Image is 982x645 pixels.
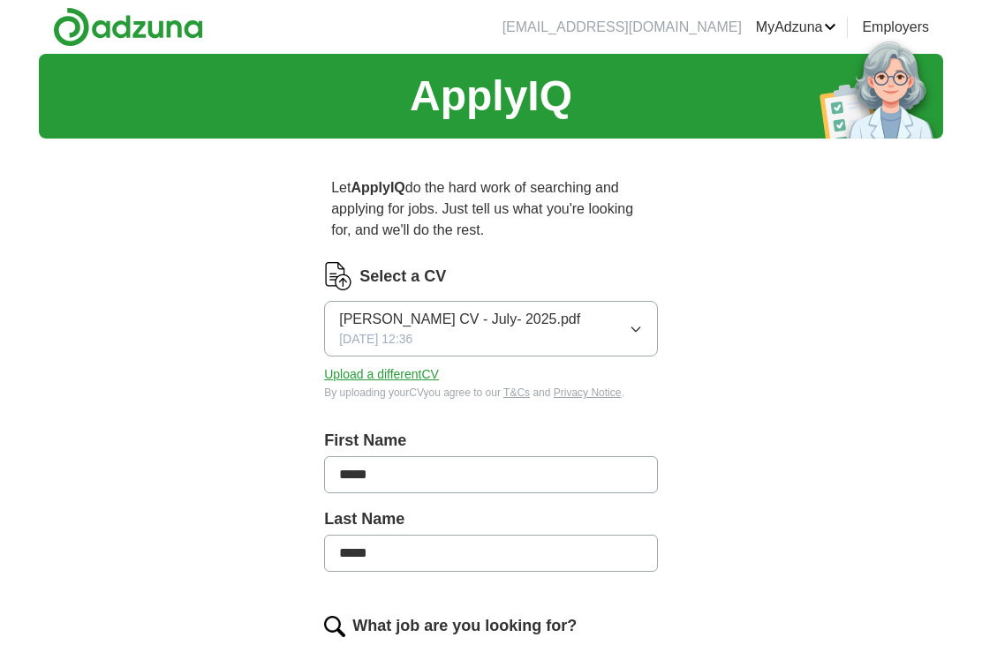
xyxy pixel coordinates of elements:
a: MyAdzuna [756,17,837,38]
a: Employers [862,17,929,38]
div: By uploading your CV you agree to our and . [324,385,658,401]
li: [EMAIL_ADDRESS][DOMAIN_NAME] [502,17,742,38]
a: Privacy Notice [554,386,622,399]
span: [DATE] 12:36 [339,330,412,349]
label: Last Name [324,507,658,531]
label: First Name [324,429,658,453]
span: [PERSON_NAME] CV - July- 2025.pdf [339,309,580,330]
p: Let do the hard work of searching and applying for jobs. Just tell us what you're looking for, an... [324,170,658,248]
label: Select a CV [359,265,446,289]
label: What job are you looking for? [352,614,577,638]
img: Adzuna logo [53,7,203,47]
img: search.png [324,616,345,637]
strong: ApplyIQ [351,180,404,195]
button: [PERSON_NAME] CV - July- 2025.pdf[DATE] 12:36 [324,301,658,356]
img: CV Icon [324,262,352,290]
button: Upload a differentCV [324,365,439,384]
a: T&Cs [503,386,530,399]
h1: ApplyIQ [410,64,572,128]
